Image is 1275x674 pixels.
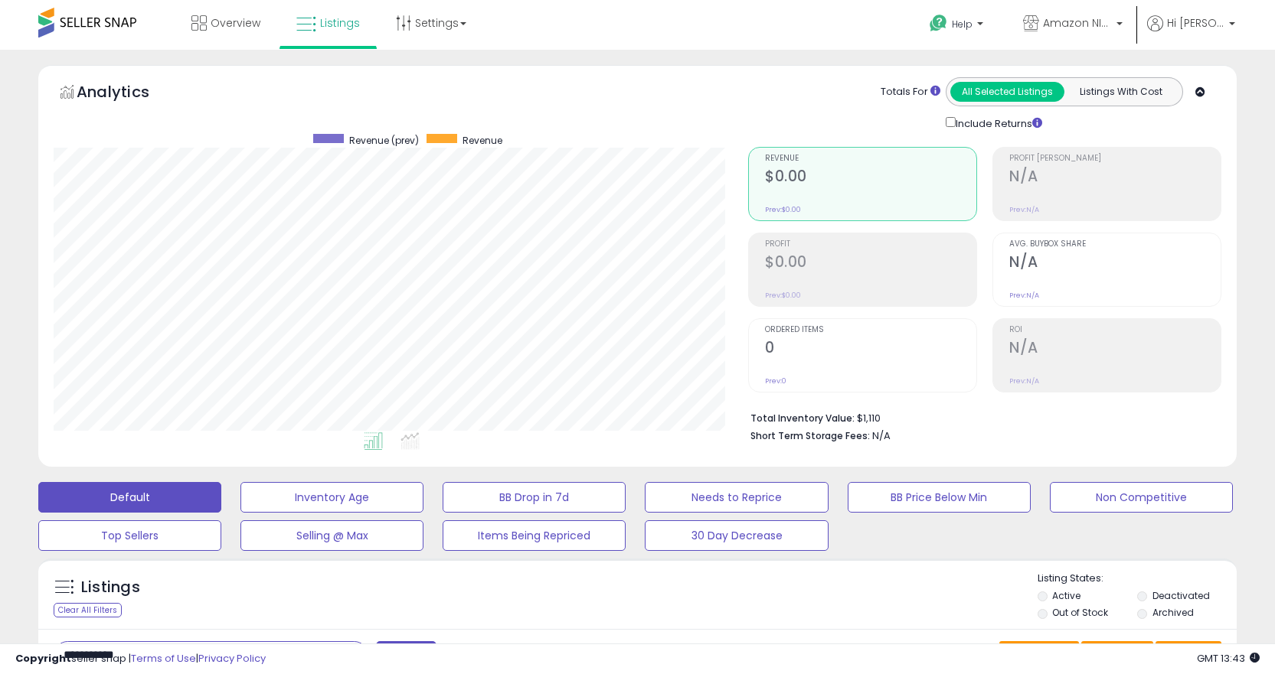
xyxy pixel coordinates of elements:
[952,18,973,31] span: Help
[1043,15,1112,31] span: Amazon NINJA
[765,326,976,334] span: Ordered Items
[1038,571,1237,586] p: Listing States:
[54,603,122,617] div: Clear All Filters
[1009,326,1221,334] span: ROI
[765,205,801,214] small: Prev: $0.00
[765,155,976,163] span: Revenue
[999,641,1079,667] button: Save View
[1009,240,1221,249] span: Avg. Buybox Share
[750,412,855,425] b: Total Inventory Value:
[1064,82,1178,102] button: Listings With Cost
[1050,482,1233,513] button: Non Competitive
[240,482,423,513] button: Inventory Age
[765,253,976,274] h2: $0.00
[1147,15,1235,50] a: Hi [PERSON_NAME]
[917,2,999,50] a: Help
[750,408,1210,426] li: $1,110
[1081,641,1153,667] button: Columns
[1009,376,1039,386] small: Prev: N/A
[463,134,502,147] span: Revenue
[1009,205,1039,214] small: Prev: N/A
[848,482,1031,513] button: BB Price Below Min
[1009,155,1221,163] span: Profit [PERSON_NAME]
[950,82,1064,102] button: All Selected Listings
[765,339,976,360] h2: 0
[443,482,626,513] button: BB Drop in 7d
[1156,641,1221,667] button: Actions
[929,14,948,33] i: Get Help
[77,81,179,106] h5: Analytics
[765,291,801,300] small: Prev: $0.00
[15,651,71,666] strong: Copyright
[81,577,140,598] h5: Listings
[15,652,266,666] div: seller snap | |
[765,168,976,188] h2: $0.00
[38,520,221,551] button: Top Sellers
[38,482,221,513] button: Default
[376,641,436,668] button: Filters
[443,520,626,551] button: Items Being Repriced
[1009,253,1221,274] h2: N/A
[1009,339,1221,360] h2: N/A
[1009,168,1221,188] h2: N/A
[320,15,360,31] span: Listings
[1009,291,1039,300] small: Prev: N/A
[1152,589,1210,602] label: Deactivated
[240,520,423,551] button: Selling @ Max
[765,240,976,249] span: Profit
[934,114,1061,132] div: Include Returns
[1167,15,1224,31] span: Hi [PERSON_NAME]
[1052,589,1080,602] label: Active
[211,15,260,31] span: Overview
[1197,651,1260,666] span: 2025-08-12 13:43 GMT
[1152,606,1194,619] label: Archived
[881,85,940,99] div: Totals For
[1052,606,1108,619] label: Out of Stock
[645,520,828,551] button: 30 Day Decrease
[765,376,786,386] small: Prev: 0
[750,429,870,442] b: Short Term Storage Fees:
[645,482,828,513] button: Needs to Reprice
[349,134,419,147] span: Revenue (prev)
[872,428,891,443] span: N/A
